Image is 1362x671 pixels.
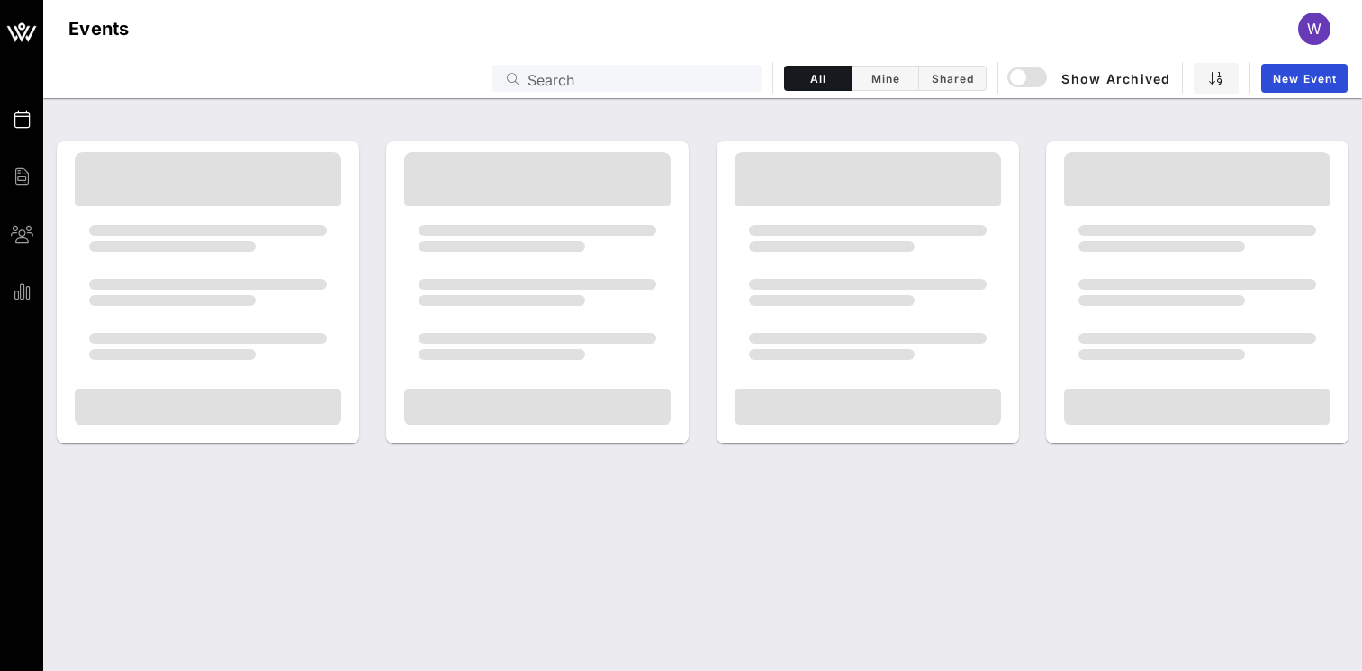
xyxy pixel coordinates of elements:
[1272,72,1337,85] span: New Event
[68,14,130,43] h1: Events
[862,72,907,85] span: Mine
[1298,13,1330,45] div: W
[784,66,852,91] button: All
[1009,62,1171,94] button: Show Archived
[930,72,975,85] span: Shared
[796,72,840,85] span: All
[1010,67,1170,89] span: Show Archived
[1261,64,1348,93] a: New Event
[919,66,987,91] button: Shared
[852,66,919,91] button: Mine
[1307,20,1321,38] span: W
